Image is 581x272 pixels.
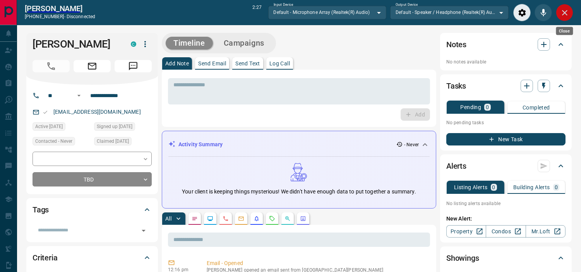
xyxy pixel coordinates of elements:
[223,216,229,222] svg: Calls
[178,140,223,149] p: Activity Summary
[404,141,419,148] p: - Never
[446,200,566,207] p: No listing alerts available
[168,137,430,152] div: Activity Summary- Never
[396,2,418,7] label: Output Device
[446,133,566,145] button: New Task
[454,185,488,190] p: Listing Alerts
[446,58,566,65] p: No notes available
[526,225,566,238] a: Mr.Loft
[535,4,552,21] div: Mute
[97,137,129,145] span: Claimed [DATE]
[35,123,63,130] span: Active [DATE]
[33,248,152,267] div: Criteria
[165,61,189,66] p: Add Note
[446,35,566,54] div: Notes
[131,41,136,47] div: condos.ca
[74,60,111,72] span: Email
[446,117,566,128] p: No pending tasks
[198,61,226,66] p: Send Email
[556,27,573,35] div: Close
[269,216,275,222] svg: Requests
[94,122,152,133] div: Thu Mar 07 2024
[254,216,260,222] svg: Listing Alerts
[300,216,306,222] svg: Agent Actions
[94,137,152,148] div: Thu Mar 07 2024
[252,4,262,21] p: 2:27
[446,80,466,92] h2: Tasks
[33,251,58,264] h2: Criteria
[446,157,566,175] div: Alerts
[268,6,387,19] div: Default - Microphone Array (Realtek(R) Audio)
[33,60,70,72] span: Call
[523,105,550,110] p: Completed
[556,4,573,21] div: Close
[513,4,531,21] div: Audio Settings
[492,185,495,190] p: 0
[97,123,132,130] span: Signed up [DATE]
[207,216,213,222] svg: Lead Browsing Activity
[74,91,84,100] button: Open
[269,61,290,66] p: Log Call
[390,6,509,19] div: Default - Speaker / Headphone (Realtek(R) Audio)
[33,38,119,50] h1: [PERSON_NAME]
[33,200,152,219] div: Tags
[115,60,152,72] span: Message
[446,38,466,51] h2: Notes
[274,2,293,7] label: Input Device
[25,13,95,20] p: [PHONE_NUMBER] -
[513,185,550,190] p: Building Alerts
[446,249,566,267] div: Showings
[166,37,213,50] button: Timeline
[235,61,260,66] p: Send Text
[165,216,171,221] p: All
[35,137,72,145] span: Contacted - Never
[182,188,416,196] p: Your client is keeping things mysterious! We didn't have enough data to put together a summary.
[25,4,95,13] a: [PERSON_NAME]
[238,216,244,222] svg: Emails
[486,225,526,238] a: Condos
[285,216,291,222] svg: Opportunities
[446,77,566,95] div: Tasks
[43,109,48,115] svg: Email Valid
[446,160,466,172] h2: Alerts
[67,14,95,19] span: disconnected
[33,172,152,186] div: TBD
[53,109,141,115] a: [EMAIL_ADDRESS][DOMAIN_NAME]
[138,225,149,236] button: Open
[555,185,558,190] p: 0
[33,204,49,216] h2: Tags
[446,225,486,238] a: Property
[192,216,198,222] svg: Notes
[207,259,427,267] p: Email - Opened
[33,122,90,133] div: Tue Apr 23 2024
[446,252,479,264] h2: Showings
[486,104,489,110] p: 0
[446,215,566,223] p: New Alert:
[460,104,481,110] p: Pending
[216,37,272,50] button: Campaigns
